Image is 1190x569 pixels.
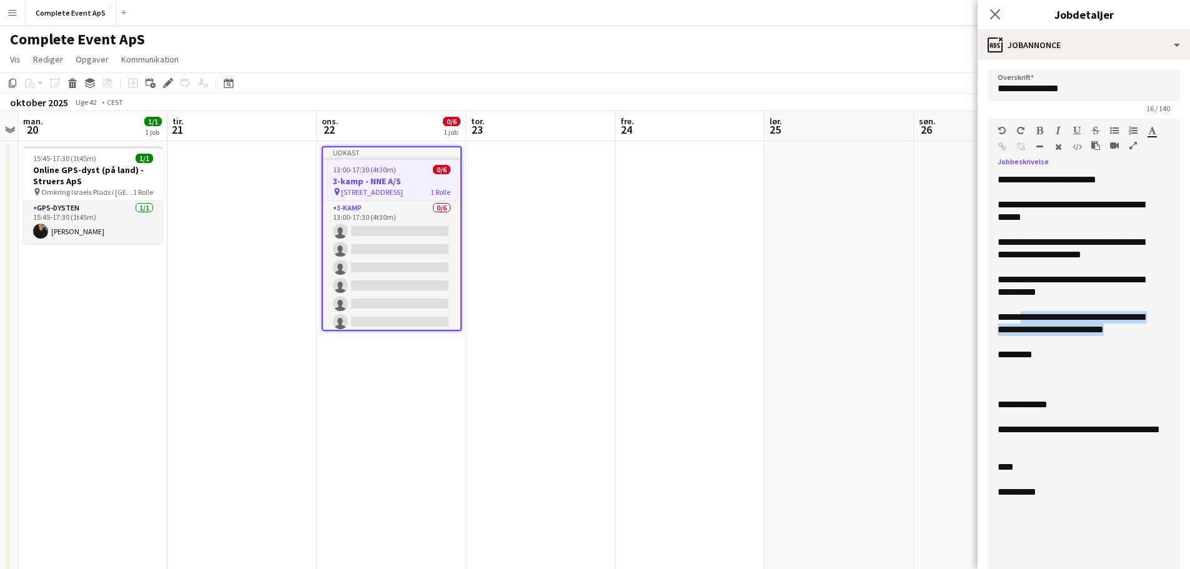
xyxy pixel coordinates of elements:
h3: Online GPS-dyst (på land) - Struers ApS [23,164,163,187]
div: CEST [107,97,123,107]
h3: 3-kamp - NNE A/S [323,176,460,187]
span: tor. [471,116,485,127]
button: Tekstfarve [1148,126,1156,136]
span: Vis [10,54,21,65]
a: Rediger [28,51,68,67]
span: fre. [620,116,634,127]
div: 1 job [145,127,161,137]
button: Sæt ind som almindelig tekst [1091,141,1100,151]
div: 1 job [444,127,460,137]
span: tir. [172,116,184,127]
button: HTML-kode [1073,142,1081,152]
span: 1 Rolle [133,187,153,197]
button: Gennemstreget [1091,126,1100,136]
span: 13:00-17:30 (4t30m) [333,165,396,174]
button: Uordnet liste [1110,126,1119,136]
app-job-card: Udkast13:00-17:30 (4t30m)0/63-kamp - NNE A/S [STREET_ADDRESS]1 Rolle3-kamp0/613:00-17:30 (4t30m) [322,146,462,331]
h3: Jobdetaljer [978,6,1190,22]
span: Kommunikation [121,54,179,65]
app-job-card: 15:45-17:30 (1t45m)1/1Online GPS-dyst (på land) - Struers ApS Omkring Israels Plads i [GEOGRAPHIC... [23,146,163,244]
span: Rediger [33,54,63,65]
span: 23 [469,122,485,137]
span: 22 [320,122,339,137]
span: [STREET_ADDRESS] [341,187,403,197]
span: 0/6 [433,165,450,174]
button: Kursiv [1054,126,1063,136]
span: Opgaver [76,54,109,65]
button: Ryd formatering [1054,142,1063,152]
span: 25 [768,122,782,137]
app-card-role: 3-kamp0/613:00-17:30 (4t30m) [323,201,460,334]
span: 20 [21,122,43,137]
h1: Complete Event ApS [10,30,145,49]
span: 16 / 140 [1136,104,1180,113]
a: Vis [5,51,26,67]
div: Udkast [323,147,460,157]
a: Opgaver [71,51,114,67]
button: Indsæt video [1110,141,1119,151]
span: 1/1 [144,117,162,126]
span: 26 [917,122,936,137]
span: Omkring Israels Plads i [GEOGRAPHIC_DATA] [41,187,133,197]
div: Jobannonce [978,30,1190,60]
button: Complete Event ApS [26,1,116,25]
span: 1 Rolle [430,187,450,197]
span: lør. [770,116,782,127]
button: Ordnet liste [1129,126,1138,136]
span: Uge 42 [71,97,102,107]
span: søn. [919,116,936,127]
button: Vandret linje [1035,142,1044,152]
app-card-role: GPS-dysten1/115:45-17:30 (1t45m)[PERSON_NAME] [23,201,163,244]
span: ons. [322,116,339,127]
span: 24 [618,122,634,137]
span: 15:45-17:30 (1t45m) [33,154,96,163]
span: 1/1 [136,154,153,163]
span: 21 [171,122,184,137]
button: Fed [1035,126,1044,136]
button: Understregning [1073,126,1081,136]
button: Fortryd [998,126,1006,136]
span: man. [23,116,43,127]
span: 0/6 [443,117,460,126]
button: Gentag [1016,126,1025,136]
a: Kommunikation [116,51,184,67]
div: oktober 2025 [10,96,68,109]
button: Fuld skærm [1129,141,1138,151]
